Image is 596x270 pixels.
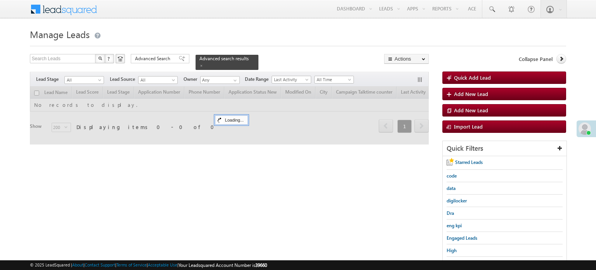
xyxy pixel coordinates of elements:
div: Quick Filters [443,141,567,156]
span: High [447,247,457,253]
a: Contact Support [85,262,115,267]
span: Quick Add Lead [454,74,491,81]
span: eng kpi [447,223,462,228]
span: Date Range [245,76,272,83]
span: Import Lead [454,123,483,130]
span: Dra [447,210,454,216]
span: © 2025 LeadSquared | | | | | [30,261,267,269]
button: ? [105,54,114,63]
a: Terms of Service [116,262,147,267]
span: All [65,77,102,84]
span: All Time [315,76,352,83]
a: About [72,262,83,267]
a: All [138,76,178,84]
input: Type to Search [200,76,240,84]
a: Last Activity [272,76,311,84]
span: Manage Leads [30,28,90,40]
span: Add New Lead [454,91,488,97]
span: data [447,185,456,191]
span: Collapse Panel [519,56,553,63]
span: code [447,173,457,179]
a: All [64,76,104,84]
span: ? [107,55,111,62]
span: Add New Lead [454,107,488,113]
div: Loading... [215,115,248,125]
span: Last Activity [272,76,309,83]
span: Advanced search results [199,56,249,61]
a: Acceptable Use [148,262,177,267]
span: Starred Leads [455,159,483,165]
span: Advanced Search [135,55,173,62]
span: 39660 [255,262,267,268]
img: Search [98,56,102,60]
span: Engaged Leads [447,235,477,241]
a: All Time [314,76,354,84]
a: Show All Items [229,77,239,84]
span: Your Leadsquared Account Number is [178,262,267,268]
span: digilocker [447,198,467,204]
span: Lead Stage [36,76,64,83]
span: Lead Source [110,76,138,83]
span: All [139,77,175,84]
button: Actions [384,54,429,64]
span: Owner [184,76,200,83]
